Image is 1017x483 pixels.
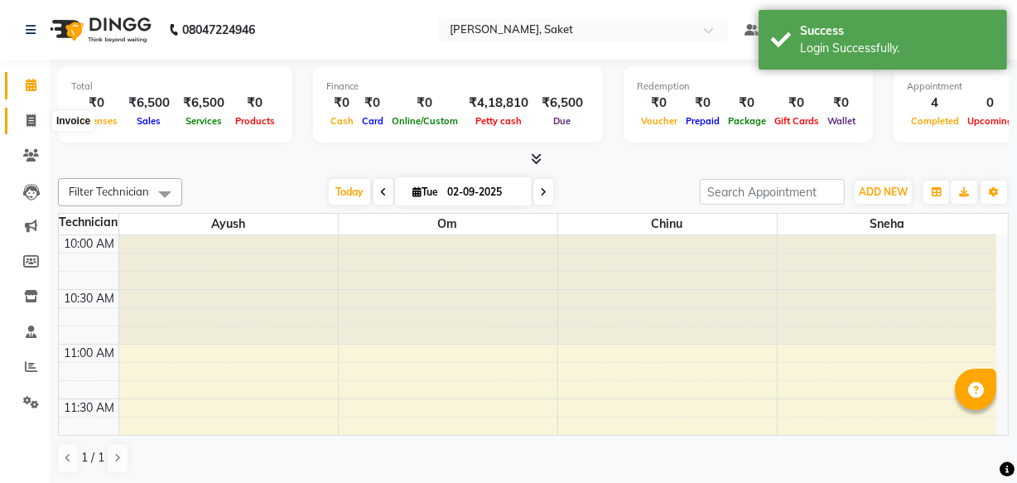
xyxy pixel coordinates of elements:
div: 0 [963,94,1017,113]
div: Redemption [637,80,860,94]
span: Gift Cards [770,115,823,127]
span: Today [329,179,370,205]
div: Login Successfully. [800,40,995,57]
div: ₹4,18,810 [462,94,535,113]
div: 10:00 AM [61,235,118,253]
span: 1 / 1 [81,449,104,466]
img: logo [42,7,156,53]
div: 10:30 AM [61,290,118,307]
div: ₹6,500 [535,94,590,113]
span: Products [231,115,279,127]
div: ₹0 [388,94,462,113]
span: Online/Custom [388,115,462,127]
div: ₹0 [724,94,770,113]
div: ₹0 [682,94,724,113]
div: 11:30 AM [61,399,118,417]
div: Invoice [52,111,94,131]
span: Wallet [823,115,860,127]
div: ₹0 [358,94,388,113]
span: sneha [778,214,997,234]
span: Voucher [637,115,682,127]
div: ₹6,500 [122,94,176,113]
div: ₹0 [326,94,358,113]
span: Petty cash [471,115,526,127]
span: Services [181,115,226,127]
div: ₹0 [71,94,122,113]
input: 2025-09-02 [442,180,525,205]
span: ADD NEW [859,186,908,198]
div: 4 [907,94,963,113]
b: 08047224946 [182,7,255,53]
span: Om [339,214,557,234]
div: Total [71,80,279,94]
div: Finance [326,80,590,94]
div: 11:00 AM [61,345,118,362]
span: Prepaid [682,115,724,127]
span: Completed [907,115,963,127]
span: Card [358,115,388,127]
div: ₹0 [637,94,682,113]
div: ₹0 [823,94,860,113]
span: Cash [326,115,358,127]
div: Success [800,22,995,40]
span: Upcoming [963,115,1017,127]
span: Sales [133,115,166,127]
div: Technician [59,214,118,231]
span: Due [550,115,576,127]
span: Package [724,115,770,127]
span: Filter Technician [69,185,149,198]
div: ₹6,500 [176,94,231,113]
input: Search Appointment [700,179,845,205]
span: Chinu [558,214,777,234]
button: ADD NEW [855,181,912,204]
div: ₹0 [770,94,823,113]
span: Ayush [119,214,338,234]
div: ₹0 [231,94,279,113]
span: Tue [408,186,442,198]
